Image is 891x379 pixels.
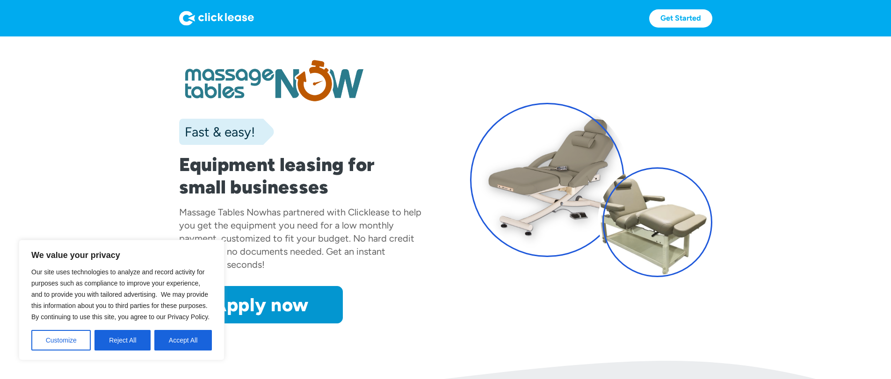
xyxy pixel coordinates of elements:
[19,240,225,360] div: We value your privacy
[31,250,212,261] p: We value your privacy
[94,330,151,350] button: Reject All
[649,9,712,28] a: Get Started
[31,268,210,321] span: Our site uses technologies to analyze and record activity for purposes such as compliance to impr...
[31,330,91,350] button: Customize
[179,207,421,270] div: has partnered with Clicklease to help you get the equipment you need for a low monthly payment, c...
[179,207,267,218] div: Massage Tables Now
[154,330,212,350] button: Accept All
[179,11,254,26] img: Logo
[179,286,343,323] a: Apply now
[179,153,421,198] h1: Equipment leasing for small businesses
[179,122,255,141] div: Fast & easy!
